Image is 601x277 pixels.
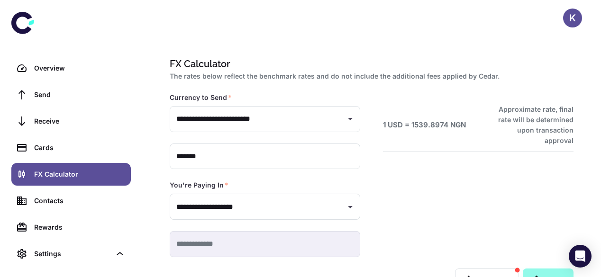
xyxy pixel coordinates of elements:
a: Send [11,83,131,106]
h6: Approximate rate, final rate will be determined upon transaction approval [488,104,574,146]
div: Settings [34,249,111,259]
a: Contacts [11,189,131,212]
a: Cards [11,136,131,159]
div: Cards [34,143,125,153]
h1: FX Calculator [170,57,570,71]
div: Open Intercom Messenger [569,245,592,268]
a: FX Calculator [11,163,131,186]
button: Open [344,112,357,125]
div: Rewards [34,222,125,232]
a: Rewards [11,216,131,239]
div: Contacts [34,196,125,206]
div: FX Calculator [34,169,125,179]
div: Overview [34,63,125,73]
button: K [563,9,582,27]
label: Currency to Send [170,93,232,102]
div: Settings [11,242,131,265]
a: Receive [11,110,131,133]
div: Send [34,89,125,100]
div: Receive [34,116,125,126]
a: Overview [11,57,131,80]
label: You're Paying In [170,180,228,190]
button: Open [344,200,357,214]
h6: 1 USD = 1539.8974 NGN [383,120,466,131]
